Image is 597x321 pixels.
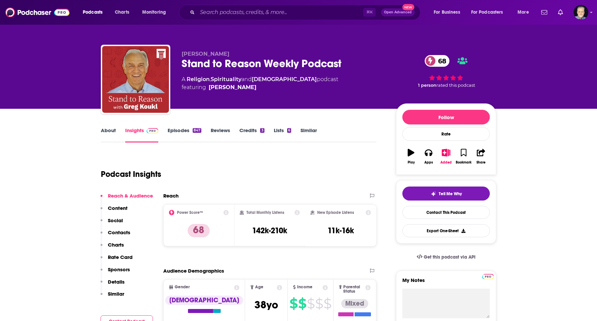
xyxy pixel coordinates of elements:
[101,193,153,205] button: Reach & Audience
[381,8,415,16] button: Open AdvancedNew
[343,285,364,294] span: Parental Status
[241,76,252,82] span: and
[209,83,256,91] a: Greg Koukl
[301,127,317,142] a: Similar
[83,8,103,17] span: Podcasts
[108,193,153,199] p: Reach & Audience
[574,5,588,20] button: Show profile menu
[108,242,124,248] p: Charts
[197,7,363,18] input: Search podcasts, credits, & more...
[555,7,566,18] a: Show notifications dropdown
[402,224,490,237] button: Export One-Sheet
[411,249,481,265] a: Get this podcast via API
[108,291,124,297] p: Similar
[467,7,513,18] button: open menu
[182,51,229,57] span: [PERSON_NAME]
[254,298,278,311] span: 38 yo
[402,4,414,10] span: New
[317,210,354,215] h2: New Episode Listens
[324,298,331,309] span: $
[182,83,338,91] span: featuring
[307,298,315,309] span: $
[5,6,69,19] img: Podchaser - Follow, Share and Rate Podcasts
[210,76,211,82] span: ,
[518,8,529,17] span: More
[456,160,471,165] div: Bookmark
[396,51,496,92] div: 68 1 personrated this podcast
[147,128,158,133] img: Podchaser Pro
[108,229,130,236] p: Contacts
[476,160,485,165] div: Share
[402,277,490,289] label: My Notes
[297,285,313,289] span: Income
[108,266,130,273] p: Sponsors
[440,160,452,165] div: Added
[168,127,201,142] a: Episodes847
[363,8,376,17] span: ⌘ K
[260,128,264,133] div: 3
[108,254,133,260] p: Rate Card
[108,279,125,285] p: Details
[101,266,130,279] button: Sponsors
[252,76,317,82] a: [DEMOGRAPHIC_DATA]
[424,160,433,165] div: Apps
[101,205,128,217] button: Content
[298,298,306,309] span: $
[246,210,284,215] h2: Total Monthly Listens
[187,76,210,82] a: Religion
[175,285,190,289] span: Gender
[384,11,412,14] span: Open Advanced
[513,7,537,18] button: open menu
[78,7,111,18] button: open menu
[193,128,201,133] div: 847
[188,224,210,237] p: 68
[163,193,179,199] h2: Reach
[431,55,450,67] span: 68
[138,7,175,18] button: open menu
[111,7,133,18] a: Charts
[328,226,354,236] h3: 11k-16k
[434,8,460,17] span: For Business
[408,160,415,165] div: Play
[182,75,338,91] div: A podcast
[402,127,490,141] div: Rate
[402,187,490,201] button: tell me why sparkleTell Me Why
[177,210,203,215] h2: Power Score™
[252,226,287,236] h3: 142k-210k
[125,127,158,142] a: InsightsPodchaser Pro
[115,8,129,17] span: Charts
[482,274,494,279] img: Podchaser Pro
[185,5,427,20] div: Search podcasts, credits, & more...
[239,127,264,142] a: Credits3
[429,7,468,18] button: open menu
[274,127,291,142] a: Lists6
[101,242,124,254] button: Charts
[341,299,368,308] div: Mixed
[287,128,291,133] div: 6
[255,285,263,289] span: Age
[101,169,161,179] h1: Podcast Insights
[165,296,243,305] div: [DEMOGRAPHIC_DATA]
[574,5,588,20] img: User Profile
[471,8,503,17] span: For Podcasters
[539,7,550,18] a: Show notifications dropdown
[108,217,123,224] p: Social
[315,298,323,309] span: $
[418,83,436,88] span: 1 person
[574,5,588,20] span: Logged in as JonesLiterary
[102,46,169,113] a: Stand to Reason Weekly Podcast
[402,144,420,169] button: Play
[424,254,475,260] span: Get this podcast via API
[163,268,224,274] h2: Audience Demographics
[101,127,116,142] a: About
[211,76,241,82] a: Spirituality
[439,191,462,197] span: Tell Me Why
[101,217,123,230] button: Social
[101,291,124,303] button: Similar
[142,8,166,17] span: Monitoring
[472,144,490,169] button: Share
[211,127,230,142] a: Reviews
[402,110,490,124] button: Follow
[101,254,133,266] button: Rate Card
[101,279,125,291] button: Details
